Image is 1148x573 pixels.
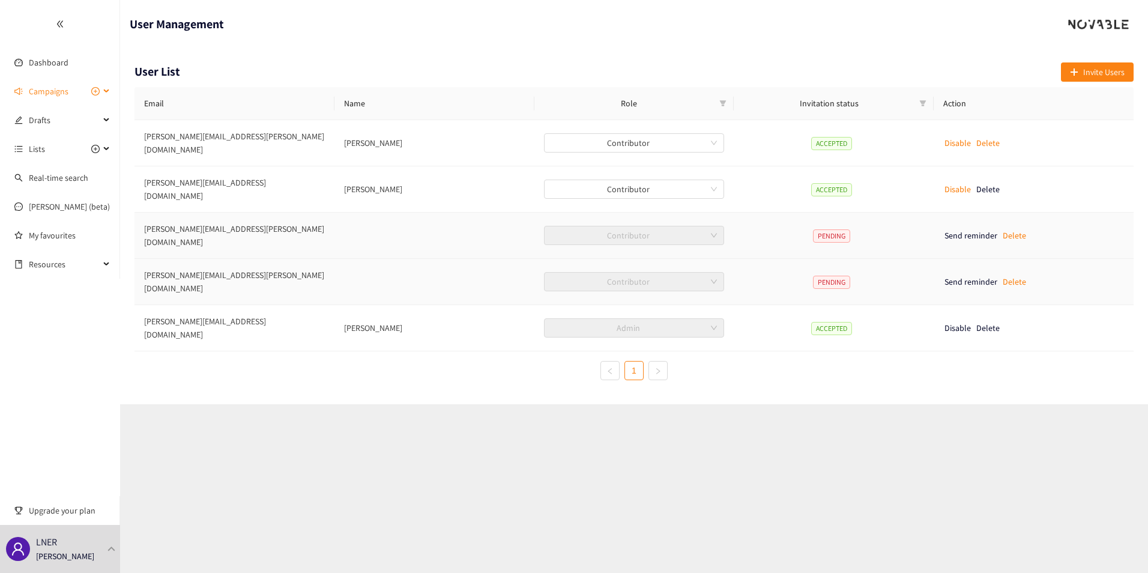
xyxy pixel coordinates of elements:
a: 1 [625,362,643,380]
iframe: Chat Widget [952,443,1148,573]
a: My favourites [29,223,110,247]
p: LNER [36,535,57,550]
button: Delete [976,133,1000,153]
span: Lists [29,137,45,161]
span: book [14,260,23,268]
span: Campaigns [29,79,68,103]
span: filter [719,100,727,107]
span: trophy [14,506,23,515]
h1: User List [134,62,180,81]
span: unordered-list [14,145,23,153]
span: Contributor [551,273,717,291]
span: sound [14,87,23,95]
button: Delete [1003,226,1026,245]
span: filter [717,94,729,112]
button: right [648,361,668,380]
span: Role [544,97,715,110]
span: Contributor [551,226,717,244]
span: Invite Users [1083,65,1125,79]
span: ACCEPTED [811,322,852,335]
span: ACCEPTED [811,183,852,196]
span: right [654,368,662,375]
th: Name [334,87,534,120]
th: Action [934,87,1134,120]
li: Next Page [648,361,668,380]
td: [PERSON_NAME][EMAIL_ADDRESS][PERSON_NAME][DOMAIN_NAME] [134,213,334,259]
button: plusInvite Users [1061,62,1134,82]
span: ACCEPTED [811,137,852,150]
span: edit [14,116,23,124]
span: Upgrade your plan [29,499,110,523]
p: [PERSON_NAME] [36,550,94,563]
td: [PERSON_NAME][EMAIL_ADDRESS][DOMAIN_NAME] [134,305,334,351]
a: Real-time search [29,172,88,183]
button: Disable [944,133,971,153]
p: Disable [944,136,971,150]
span: filter [917,94,929,112]
td: [PERSON_NAME][EMAIL_ADDRESS][PERSON_NAME][DOMAIN_NAME] [134,259,334,305]
p: Delete [976,136,1000,150]
a: Dashboard [29,57,68,68]
span: plus-circle [91,87,100,95]
td: Ross Welham [334,305,534,351]
span: PENDING [813,276,850,289]
p: Disable [944,183,971,196]
span: PENDING [813,229,850,243]
span: plus [1070,68,1078,77]
span: double-left [56,20,64,28]
span: Contributor [551,134,717,152]
span: filter [919,100,926,107]
span: Invitation status [743,97,914,110]
th: Email [134,87,334,120]
span: left [606,368,614,375]
button: left [600,361,620,380]
button: Delete [1003,272,1026,291]
span: plus-circle [91,145,100,153]
p: Delete [1003,229,1026,242]
span: Admin [551,319,717,337]
span: Resources [29,252,100,276]
a: [PERSON_NAME] (beta) [29,201,110,212]
span: user [11,542,25,556]
td: Colin Kelly [334,120,534,166]
p: Delete [1003,275,1026,288]
td: Daniel Taylor [334,166,534,213]
li: 1 [624,361,644,380]
span: Contributor [551,180,717,198]
li: Previous Page [600,361,620,380]
td: [PERSON_NAME][EMAIL_ADDRESS][DOMAIN_NAME] [134,166,334,213]
span: Drafts [29,108,100,132]
button: Disable [944,180,971,199]
td: [PERSON_NAME][EMAIL_ADDRESS][PERSON_NAME][DOMAIN_NAME] [134,120,334,166]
